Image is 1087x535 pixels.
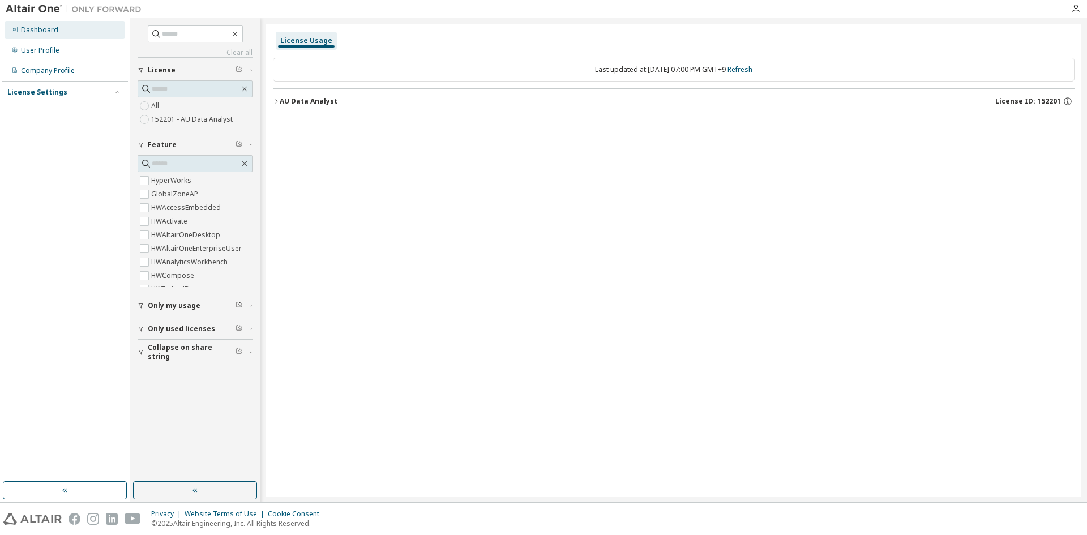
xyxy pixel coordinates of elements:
button: Feature [138,132,253,157]
div: AU Data Analyst [280,97,337,106]
span: Clear filter [236,66,242,75]
span: License ID: 152201 [995,97,1061,106]
span: Only my usage [148,301,200,310]
img: youtube.svg [125,513,141,525]
img: Altair One [6,3,147,15]
button: License [138,58,253,83]
label: HWAccessEmbedded [151,201,223,215]
label: GlobalZoneAP [151,187,200,201]
span: Clear filter [236,324,242,333]
label: HWActivate [151,215,190,228]
label: All [151,99,161,113]
img: altair_logo.svg [3,513,62,525]
button: Only my usage [138,293,253,318]
div: User Profile [21,46,59,55]
label: HWAnalyticsWorkbench [151,255,230,269]
a: Clear all [138,48,253,57]
div: Dashboard [21,25,58,35]
span: Collapse on share string [148,343,236,361]
label: HyperWorks [151,174,194,187]
div: Company Profile [21,66,75,75]
label: HWAltairOneDesktop [151,228,222,242]
a: Refresh [727,65,752,74]
img: facebook.svg [69,513,80,525]
div: Cookie Consent [268,510,326,519]
span: Clear filter [236,301,242,310]
div: License Usage [280,36,332,45]
div: License Settings [7,88,67,97]
img: instagram.svg [87,513,99,525]
button: Only used licenses [138,316,253,341]
label: HWAltairOneEnterpriseUser [151,242,244,255]
div: Last updated at: [DATE] 07:00 PM GMT+9 [273,58,1075,82]
label: 152201 - AU Data Analyst [151,113,235,126]
button: AU Data AnalystLicense ID: 152201 [273,89,1075,114]
span: Feature [148,140,177,149]
img: linkedin.svg [106,513,118,525]
label: HWEmbedBasic [151,283,204,296]
div: Website Terms of Use [185,510,268,519]
span: Clear filter [236,140,242,149]
div: Privacy [151,510,185,519]
span: Only used licenses [148,324,215,333]
span: License [148,66,176,75]
p: © 2025 Altair Engineering, Inc. All Rights Reserved. [151,519,326,528]
label: HWCompose [151,269,196,283]
span: Clear filter [236,348,242,357]
button: Collapse on share string [138,340,253,365]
